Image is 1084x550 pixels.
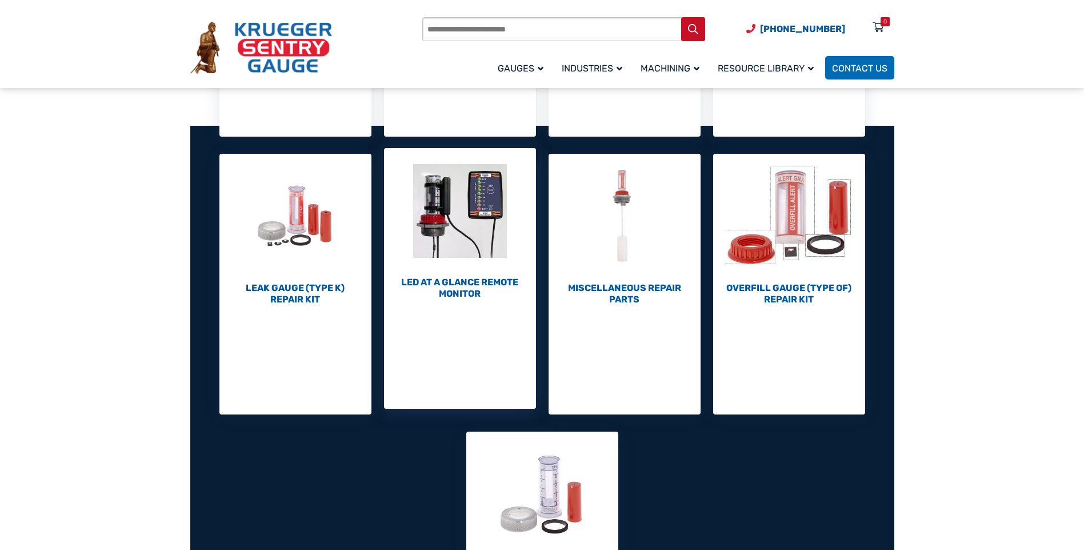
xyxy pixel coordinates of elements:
div: 0 [883,17,887,26]
span: [PHONE_NUMBER] [760,23,845,34]
span: Resource Library [718,63,814,74]
h2: LED At A Glance Remote Monitor [384,277,536,300]
span: Contact Us [832,63,887,74]
a: Machining [634,54,711,81]
img: LED At A Glance Remote Monitor [384,148,536,274]
img: Krueger Sentry Gauge [190,22,332,74]
a: Resource Library [711,54,825,81]
img: Leak Gauge (Type K) Repair Kit [219,154,371,280]
span: Machining [641,63,699,74]
a: Visit product category Leak Gauge (Type K) Repair Kit [219,154,371,305]
a: Visit product category Overfill Gauge (Type OF) Repair Kit [713,154,865,305]
a: Visit product category Miscellaneous Repair Parts [549,154,701,305]
a: Contact Us [825,56,894,79]
a: Phone Number (920) 434-8860 [746,22,845,36]
h2: Leak Gauge (Type K) Repair Kit [219,282,371,305]
h2: Overfill Gauge (Type OF) Repair Kit [713,282,865,305]
h2: Miscellaneous Repair Parts [549,282,701,305]
a: Gauges [491,54,555,81]
img: Miscellaneous Repair Parts [549,154,701,280]
a: Visit product category LED At A Glance Remote Monitor [384,148,536,300]
a: Industries [555,54,634,81]
span: Gauges [498,63,543,74]
img: Overfill Gauge (Type OF) Repair Kit [713,154,865,280]
span: Industries [562,63,622,74]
